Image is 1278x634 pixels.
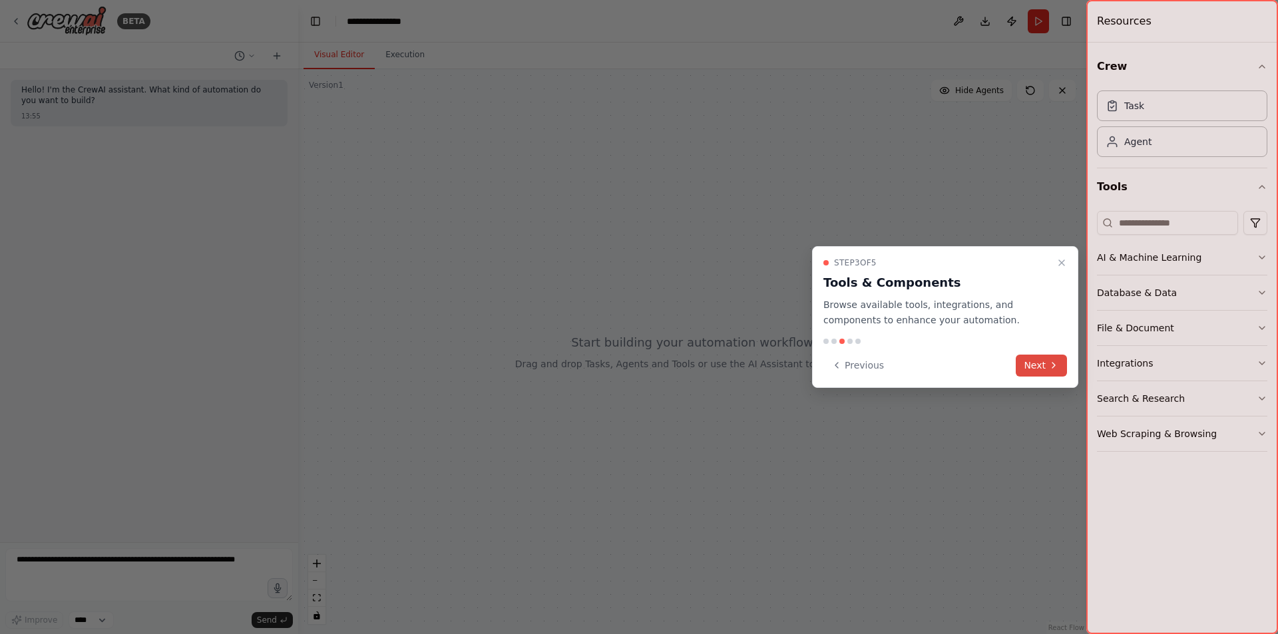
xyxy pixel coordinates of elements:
[1054,255,1070,271] button: Close walkthrough
[834,257,877,268] span: Step 3 of 5
[823,355,892,377] button: Previous
[1016,355,1067,377] button: Next
[306,12,325,31] button: Hide left sidebar
[823,273,1051,292] h3: Tools & Components
[823,297,1051,328] p: Browse available tools, integrations, and components to enhance your automation.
